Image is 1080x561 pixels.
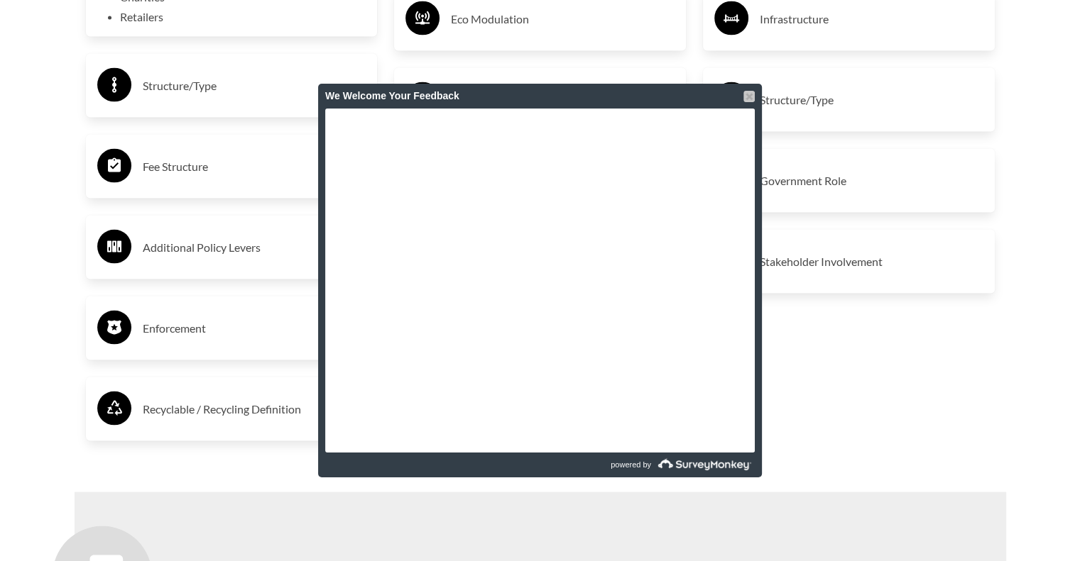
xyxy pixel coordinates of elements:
h3: Structure/Type [143,74,366,97]
h3: Additional Policy Levers [143,236,366,259]
h3: Recyclable / Recycling Definition [143,398,366,421]
span: powered by [611,452,651,477]
h3: Infrastructure [760,8,983,30]
h3: Stakeholder Involvement [760,250,983,273]
div: We Welcome Your Feedback [325,84,755,109]
li: Retailers [120,9,366,26]
a: powered by [542,452,755,477]
h3: Enforcement [143,317,366,340]
h3: Eco Modulation [451,8,675,30]
h3: Structure/Type [760,89,983,111]
h3: Fee Structure [143,155,366,178]
h3: Government Role [760,170,983,192]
